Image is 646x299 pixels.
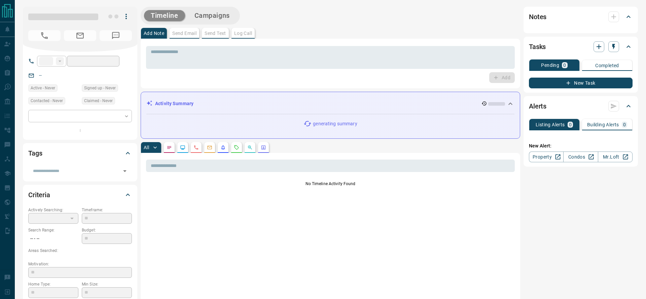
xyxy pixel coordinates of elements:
[100,30,132,41] span: No Number
[247,145,253,150] svg: Opportunities
[193,145,199,150] svg: Calls
[529,101,546,112] h2: Alerts
[261,145,266,150] svg: Agent Actions
[82,281,132,287] p: Min Size:
[623,122,626,127] p: 0
[28,281,78,287] p: Home Type:
[31,85,55,91] span: Active - Never
[39,73,42,78] a: --
[120,166,130,176] button: Open
[144,31,164,36] p: Add Note
[529,78,633,88] button: New Task
[529,11,546,22] h2: Notes
[144,10,185,21] button: Timeline
[146,97,514,110] div: Activity Summary
[28,189,50,200] h2: Criteria
[28,248,132,254] p: Areas Searched:
[536,122,565,127] p: Listing Alerts
[167,145,172,150] svg: Notes
[563,63,566,68] p: 0
[155,100,193,107] p: Activity Summary
[28,227,78,233] p: Search Range:
[64,30,96,41] span: No Email
[529,41,546,52] h2: Tasks
[144,145,149,150] p: All
[529,142,633,149] p: New Alert:
[587,122,619,127] p: Building Alerts
[220,145,226,150] svg: Listing Alerts
[28,145,132,161] div: Tags
[28,233,78,244] p: -- - --
[207,145,212,150] svg: Emails
[82,227,132,233] p: Budget:
[180,145,185,150] svg: Lead Browsing Activity
[595,63,619,68] p: Completed
[569,122,572,127] p: 0
[234,145,239,150] svg: Requests
[82,207,132,213] p: Timeframe:
[28,207,78,213] p: Actively Searching:
[563,152,598,162] a: Condos
[28,148,42,159] h2: Tags
[313,120,357,127] p: generating summary
[529,9,633,25] div: Notes
[541,63,559,68] p: Pending
[28,30,61,41] span: No Number
[188,10,237,21] button: Campaigns
[31,97,63,104] span: Contacted - Never
[146,181,515,187] p: No Timeline Activity Found
[84,85,116,91] span: Signed up - Never
[84,97,113,104] span: Claimed - Never
[529,98,633,114] div: Alerts
[28,261,132,267] p: Motivation:
[529,39,633,55] div: Tasks
[529,152,564,162] a: Property
[598,152,633,162] a: Mr.Loft
[28,187,132,203] div: Criteria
